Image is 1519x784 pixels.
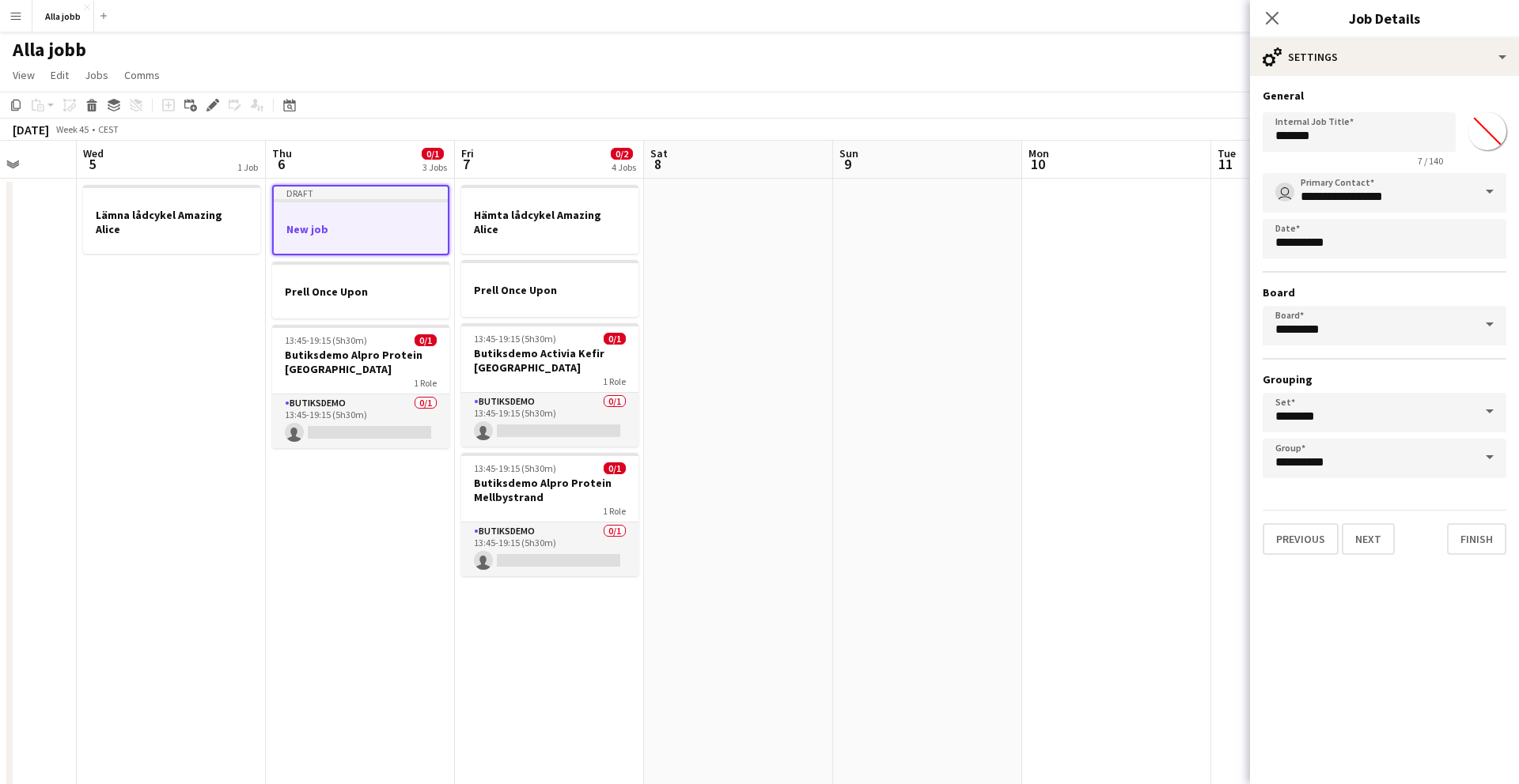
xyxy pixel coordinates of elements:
[461,283,638,297] h3: Prell Once Upon
[1215,155,1236,173] span: 11
[1263,285,1506,300] h3: Board
[13,38,86,62] h1: Alla jobb
[274,187,448,199] div: Draft
[85,68,108,82] span: Jobs
[272,146,292,160] span: Thu
[124,68,160,82] span: Comms
[13,122,49,138] div: [DATE]
[1263,372,1506,386] h3: Grouping
[274,222,448,236] h3: New job
[1218,146,1236,160] span: Tue
[461,522,638,576] app-card-role: Butiksdemo0/113:45-19:15 (5h30m)
[611,148,633,160] span: 0/2
[272,185,449,255] app-job-card: DraftNew job
[422,148,444,160] span: 0/1
[272,325,449,448] app-job-card: 13:45-19:15 (5h30m)0/1Butiksdemo Alpro Protein [GEOGRAPHIC_DATA]1 RoleButiksdemo0/113:45-19:15 (5...
[83,146,104,160] span: Wed
[650,146,668,160] span: Sat
[98,123,119,135] div: CEST
[837,155,858,173] span: 9
[604,333,626,345] span: 0/1
[415,334,437,346] span: 0/1
[237,161,258,173] div: 1 Job
[272,348,449,376] h3: Butiksdemo Alpro Protein [GEOGRAPHIC_DATA]
[32,1,94,32] button: Alla jobb
[1263,89,1506,103] h3: General
[612,161,636,173] div: 4 Jobs
[13,68,35,82] span: View
[603,505,626,517] span: 1 Role
[422,161,447,173] div: 3 Jobs
[83,208,260,236] h3: Lämna lådcykel Amazing Alice
[83,185,260,254] app-job-card: Lämna lådcykel Amazing Alice
[603,375,626,387] span: 1 Role
[461,346,638,375] h3: Butiksdemo Activia Kefir [GEOGRAPHIC_DATA]
[272,285,449,299] h3: Prell Once Upon
[604,462,626,474] span: 0/1
[78,65,115,85] a: Jobs
[44,65,75,85] a: Edit
[1026,155,1049,173] span: 10
[459,155,474,173] span: 7
[1342,523,1395,555] button: Next
[51,68,69,82] span: Edit
[118,65,166,85] a: Comms
[461,476,638,504] h3: Butiksdemo Alpro Protein Mellbystrand
[414,377,437,389] span: 1 Role
[474,333,556,345] span: 13:45-19:15 (5h30m)
[52,123,92,135] span: Week 45
[1028,146,1049,160] span: Mon
[461,323,638,447] app-job-card: 13:45-19:15 (5h30m)0/1Butiksdemo Activia Kefir [GEOGRAPHIC_DATA]1 RoleButiksdemo0/113:45-19:15 (5...
[270,155,292,173] span: 6
[6,65,41,85] a: View
[839,146,858,160] span: Sun
[461,185,638,254] app-job-card: Hämta lådcykel Amazing Alice
[461,453,638,576] app-job-card: 13:45-19:15 (5h30m)0/1Butiksdemo Alpro Protein Mellbystrand1 RoleButiksdemo0/113:45-19:15 (5h30m)
[461,393,638,447] app-card-role: Butiksdemo0/113:45-19:15 (5h30m)
[1447,523,1506,555] button: Finish
[648,155,668,173] span: 8
[461,146,474,160] span: Fri
[1405,155,1456,167] span: 7 / 140
[1250,8,1519,28] h3: Job Details
[461,208,638,236] h3: Hämta lådcykel Amazing Alice
[474,462,556,474] span: 13:45-19:15 (5h30m)
[285,334,367,346] span: 13:45-19:15 (5h30m)
[272,394,449,448] app-card-role: Butiksdemo0/113:45-19:15 (5h30m)
[272,262,449,318] app-job-card: Prell Once Upon
[81,155,104,173] span: 5
[1250,38,1519,76] div: Settings
[1263,523,1339,555] button: Previous
[461,260,638,317] app-job-card: Prell Once Upon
